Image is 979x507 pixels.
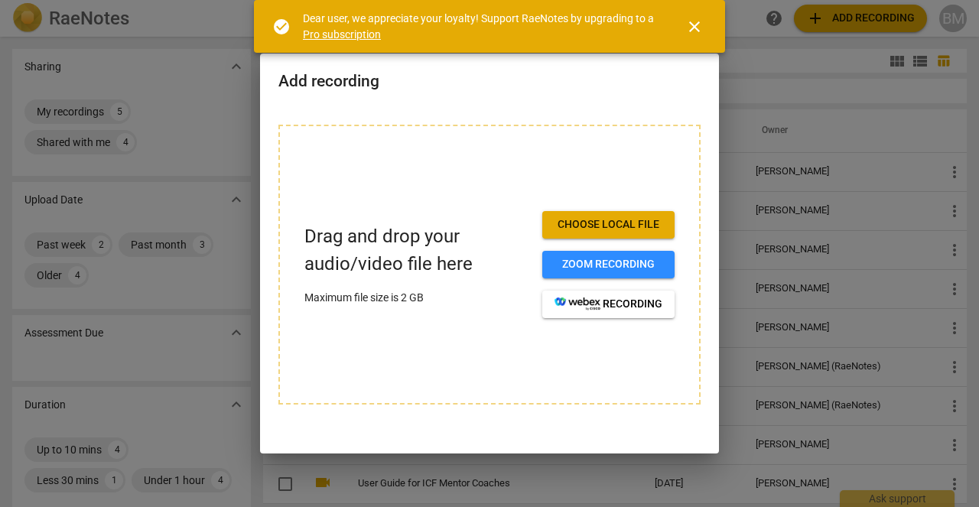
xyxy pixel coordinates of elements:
[555,257,662,272] span: Zoom recording
[676,8,713,45] button: Close
[304,290,530,306] p: Maximum file size is 2 GB
[542,211,675,239] button: Choose local file
[303,28,381,41] a: Pro subscription
[542,251,675,278] button: Zoom recording
[555,217,662,232] span: Choose local file
[278,72,701,91] h2: Add recording
[555,297,662,312] span: recording
[685,18,704,36] span: close
[304,223,530,277] p: Drag and drop your audio/video file here
[272,18,291,36] span: check_circle
[303,11,658,42] div: Dear user, we appreciate your loyalty! Support RaeNotes by upgrading to a
[542,291,675,318] button: recording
